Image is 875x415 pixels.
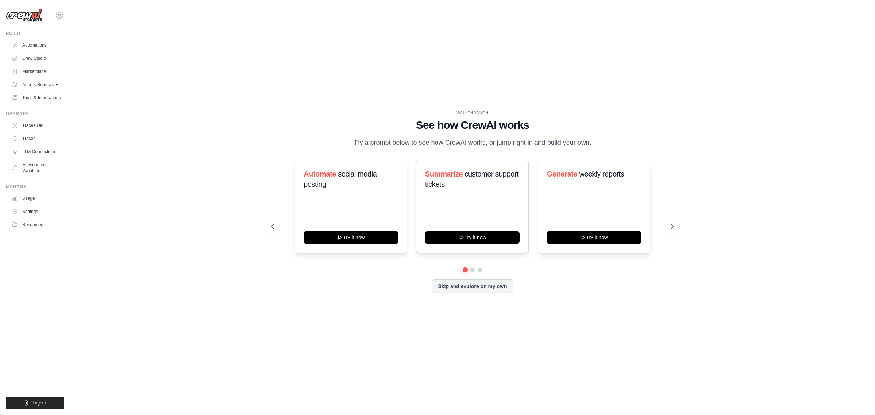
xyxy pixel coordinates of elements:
a: Crew Studio [9,53,64,64]
div: Manage [6,184,64,190]
span: Resources [22,222,43,228]
a: Environment Variables [9,159,64,177]
img: Logo [6,8,42,22]
span: Summarize [425,170,463,178]
a: LLM Connections [9,146,64,158]
span: Generate [547,170,577,178]
div: Operate [6,111,64,117]
a: Tools & Integrations [9,92,64,104]
a: Automations [9,39,64,51]
button: Skip and explore on my own [432,279,513,293]
a: Traces Old [9,120,64,131]
a: Settings [9,206,64,217]
button: Try it now [304,231,398,244]
span: customer support tickets [425,170,518,188]
div: Build [6,31,64,36]
button: Resources [9,219,64,230]
span: Automate [304,170,336,178]
h1: See how CrewAI works [271,119,674,132]
p: Try a prompt below to see how CrewAI works, or jump right in and build your own. [350,137,595,148]
button: Try it now [547,231,641,244]
a: Marketplace [9,66,64,77]
button: Try it now [425,231,520,244]
a: Usage [9,193,64,204]
a: Agents Repository [9,79,64,90]
div: WALKTHROUGH [271,110,674,116]
span: weekly reports [579,170,624,178]
span: social media posting [304,170,377,188]
a: Traces [9,133,64,144]
span: Logout [32,400,46,406]
button: Logout [6,397,64,409]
